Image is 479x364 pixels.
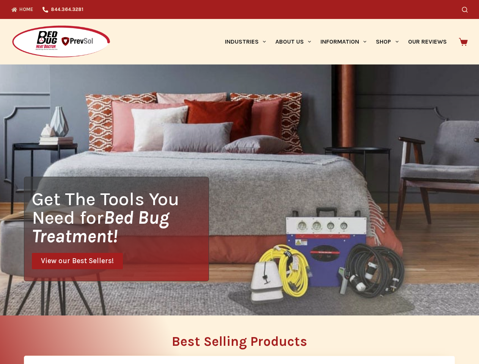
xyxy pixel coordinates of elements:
a: Our Reviews [403,19,451,64]
h1: Get The Tools You Need for [32,190,209,245]
nav: Primary [220,19,451,64]
span: View our Best Sellers! [41,257,114,265]
a: Information [316,19,371,64]
a: View our Best Sellers! [32,253,123,269]
a: Industries [220,19,270,64]
button: Search [462,7,468,13]
img: Prevsol/Bed Bug Heat Doctor [11,25,111,59]
a: Shop [371,19,403,64]
h2: Best Selling Products [24,335,455,348]
a: About Us [270,19,316,64]
i: Bed Bug Treatment! [32,207,169,247]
